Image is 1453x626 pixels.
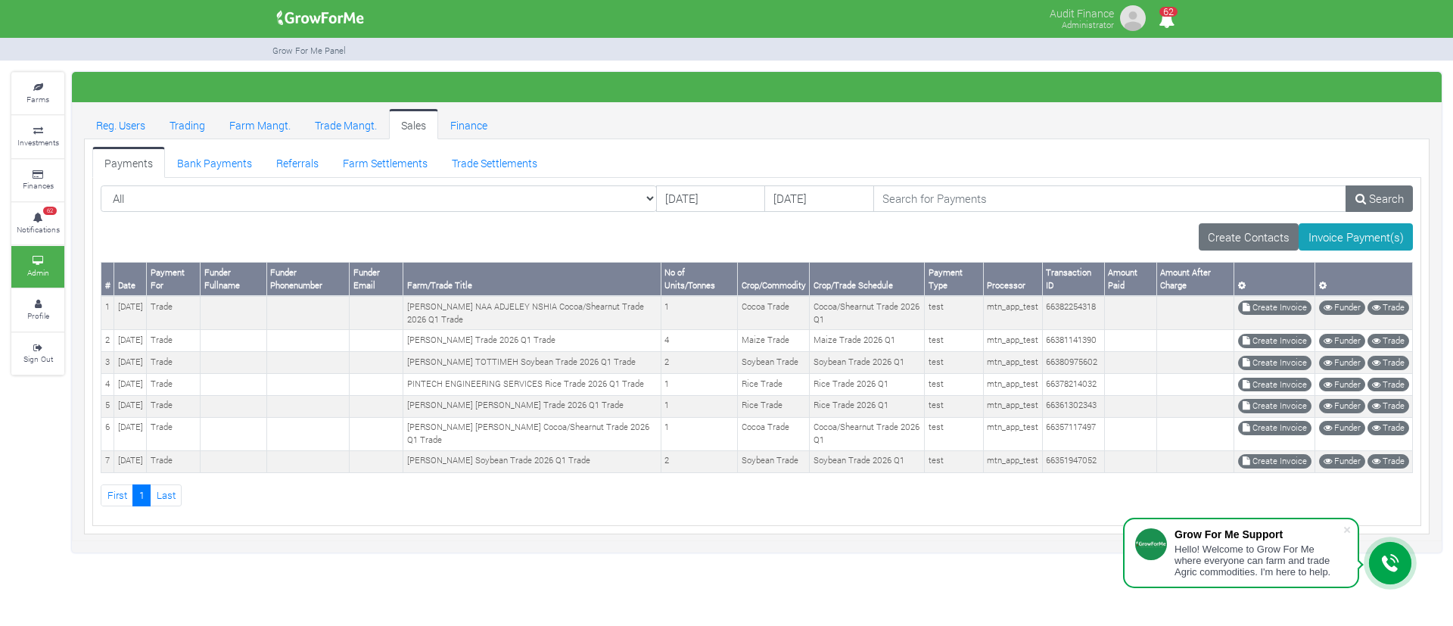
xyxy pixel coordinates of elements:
a: Farm Mangt. [217,109,303,139]
td: Cocoa Trade [738,296,810,329]
td: Trade [147,374,201,396]
td: test [925,417,984,450]
td: Trade [147,330,201,352]
th: Amount After Charge [1156,263,1234,296]
a: Funder [1319,399,1365,413]
a: Sign Out [11,333,64,375]
td: Trade [147,352,201,374]
a: Funder [1319,454,1365,469]
a: Funder [1319,356,1365,370]
td: Soybean Trade 2026 Q1 [810,352,925,374]
small: Sign Out [23,353,53,364]
td: 1 [101,296,114,329]
td: 66382254318 [1042,296,1104,329]
td: test [925,352,984,374]
th: Amount Paid [1104,263,1156,296]
td: Cocoa/Shearnut Trade 2026 Q1 [810,296,925,329]
td: [PERSON_NAME] TOTTIMEH Soybean Trade 2026 Q1 Trade [403,352,661,374]
th: Farm/Trade Title [403,263,661,296]
td: Maize Trade 2026 Q1 [810,330,925,352]
a: Trade [1367,454,1409,469]
td: [DATE] [114,450,147,472]
a: 1 [132,484,151,506]
td: Trade [147,417,201,450]
th: Crop/Commodity [738,263,810,296]
td: 66380975602 [1042,352,1104,374]
a: Trade [1367,399,1409,413]
a: First [101,484,133,506]
td: Soybean Trade [738,352,810,374]
td: [DATE] [114,352,147,374]
a: Sales [389,109,438,139]
td: test [925,450,984,472]
td: Rice Trade 2026 Q1 [810,374,925,396]
td: Trade [147,450,201,472]
a: Reg. Users [84,109,157,139]
a: Create Invoice [1238,334,1311,348]
th: Funder Phonenumber [266,263,350,296]
td: 7 [101,450,114,472]
a: Funder [1319,378,1365,392]
td: [DATE] [114,417,147,450]
td: 1 [661,395,737,417]
td: [DATE] [114,395,147,417]
small: Farms [26,94,49,104]
td: test [925,395,984,417]
td: mtn_app_test [983,417,1042,450]
td: Rice Trade 2026 Q1 [810,395,925,417]
i: Notifications [1152,3,1181,37]
a: 62 Notifications [11,203,64,244]
a: Funder [1319,301,1365,315]
th: No of Units/Tonnes [661,263,737,296]
a: Trading [157,109,217,139]
input: DD/MM/YYYY [764,185,873,213]
a: Search [1346,185,1413,213]
a: Trade [1367,356,1409,370]
td: [PERSON_NAME] Soybean Trade 2026 Q1 Trade [403,450,661,472]
a: Create Invoice [1238,454,1311,469]
td: mtn_app_test [983,450,1042,472]
a: Trade [1367,421,1409,435]
td: 4 [101,374,114,396]
td: 66381141390 [1042,330,1104,352]
div: Hello! Welcome to Grow For Me where everyone can farm and trade Agric commodities. I'm here to help. [1175,543,1343,578]
a: Investments [11,116,64,157]
td: Trade [147,296,201,329]
a: Trade Mangt. [303,109,389,139]
img: growforme image [272,3,369,33]
th: Payment Type [925,263,984,296]
th: Funder Email [350,263,403,296]
td: 6 [101,417,114,450]
small: Grow For Me Panel [272,45,346,56]
small: Admin [27,267,49,278]
td: 66351947052 [1042,450,1104,472]
td: [DATE] [114,374,147,396]
td: [PERSON_NAME] Trade 2026 Q1 Trade [403,330,661,352]
a: Funder [1319,334,1365,348]
small: Notifications [17,224,60,235]
a: Create Invoice [1238,399,1311,413]
td: 2 [661,450,737,472]
a: Bank Payments [165,147,264,177]
td: 66378214032 [1042,374,1104,396]
td: mtn_app_test [983,296,1042,329]
a: Funder [1319,421,1365,435]
small: Investments [17,137,59,148]
td: 1 [661,417,737,450]
a: Trade Settlements [440,147,549,177]
span: 62 [43,207,57,216]
input: DD/MM/YYYY [656,185,765,213]
td: mtn_app_test [983,352,1042,374]
th: Transaction ID [1042,263,1104,296]
a: Create Invoice [1238,378,1311,392]
div: Grow For Me Support [1175,528,1343,540]
a: Last [150,484,182,506]
th: Crop/Trade Schedule [810,263,925,296]
th: # [101,263,114,296]
td: Maize Trade [738,330,810,352]
td: Cocoa Trade [738,417,810,450]
td: Cocoa/Shearnut Trade 2026 Q1 [810,417,925,450]
a: Farm Settlements [331,147,440,177]
td: 3 [101,352,114,374]
td: 2 [101,330,114,352]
